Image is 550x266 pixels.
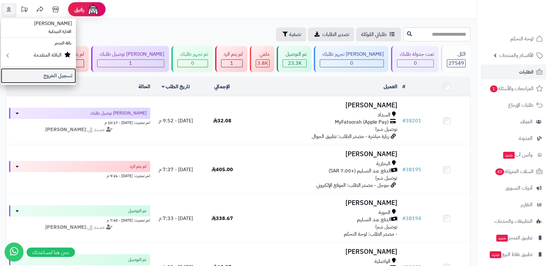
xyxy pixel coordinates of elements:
div: اخر تحديث: [DATE] - 10:17 م [9,119,150,125]
div: تم التوصيل [283,51,306,58]
span: لوحة التحكم [510,34,533,43]
span: العملاء [520,117,533,126]
span: [DATE] - 7:37 م [159,166,193,173]
a: تطبيق المتجرجديد [481,230,546,245]
div: الكل [447,51,466,58]
span: # [402,215,406,222]
span: توصيل شبرا [375,125,397,133]
div: ملغي [256,51,270,58]
a: طلبات الإرجاع [481,98,546,113]
span: وآتس آب [503,151,533,159]
h3: [PERSON_NAME] [248,199,397,207]
a: تم تجهيز طلبك 0 [170,46,214,72]
span: تصدير الطلبات [322,31,349,38]
span: 1 [129,59,132,67]
a: تصدير الطلبات [308,28,354,41]
strong: [PERSON_NAME] [45,126,86,133]
div: 0 [178,60,207,67]
div: مسند إلى: [4,224,155,231]
h3: [PERSON_NAME] [248,248,397,255]
span: التطبيقات والخدمات [494,217,533,226]
span: رفيق [74,6,84,13]
a: السلات المتروكة43 [481,164,546,179]
span: # [402,117,406,125]
h3: [PERSON_NAME] [248,102,397,109]
a: الإجمالي [214,83,230,90]
span: جديد [496,235,508,242]
a: المراجعات والأسئلة1 [481,81,546,96]
a: التطبيقات والخدمات [481,214,546,229]
span: توصيل شبرا [375,223,397,231]
a: الباقة المتقدمة [1,48,76,65]
span: 0 [191,59,194,67]
span: 32.08 [213,117,231,125]
span: الأقسام والمنتجات [499,51,533,60]
a: الطلبات [481,64,546,79]
span: طلباتي المُوكلة [361,31,387,38]
span: جديد [490,251,501,258]
a: لم يتم الرد 1 [214,46,249,72]
a: #38194 [402,215,421,222]
span: # [402,166,406,173]
div: [PERSON_NAME] توصيل طلبك [97,51,164,58]
a: المدونة [481,131,546,146]
div: 0 [320,60,384,67]
a: تم التوصيل 23.3K [275,46,312,72]
div: لم يتم الرد [221,51,243,58]
a: ملغي 3.8K [249,46,275,72]
span: [DATE] - 7:33 م [159,215,193,222]
a: لوحة التحكم [481,31,546,46]
img: ai-face.png [87,3,99,16]
span: الدفع عند التسليم [357,216,391,223]
span: 1 [230,59,233,67]
a: تاريخ الطلب [162,83,190,90]
span: تم التوصيل [128,208,146,214]
span: تطبيق نقاط البيع [489,250,533,259]
div: 3828 [256,60,269,67]
a: [PERSON_NAME] توصيل طلبك 1 [90,46,170,72]
span: السداد [378,111,390,119]
a: وآتس آبجديد [481,147,546,162]
span: الحوية [379,209,390,216]
a: التقارير [481,197,546,212]
strong: [PERSON_NAME] [45,223,86,231]
span: [DATE] - 9:52 م [159,117,193,125]
span: تطبيق المتجر [496,233,533,242]
div: تمت جدولة طلبك [397,51,434,58]
span: السلات المتروكة [495,167,533,176]
img: logo-2.png [508,18,544,31]
span: 3.8K [257,59,268,67]
span: تصفية [289,31,301,38]
span: زيارة مباشرة - مصدر الطلب: تطبيق الجوال [312,133,389,140]
a: العملاء [481,114,546,129]
li: الادارة الميدانية [1,27,76,36]
span: المراجعات والأسئلة [489,84,533,93]
span: MyFatoorah (Apple Pay) [335,119,389,126]
span: لم يتم الرد [130,163,146,170]
span: البخارية [376,160,390,167]
div: مسند إلى: [4,126,155,133]
span: 1 [490,85,498,92]
button: تصفية [276,28,306,41]
div: اخر تحديث: [DATE] - 7:45 م [9,217,150,223]
div: 1 [221,60,242,67]
a: طلباتي المُوكلة [356,28,401,41]
a: #38201 [402,117,421,125]
span: 0 [414,59,417,67]
div: اخر تحديث: [DATE] - 9:26 م [9,172,150,179]
span: تم التوصيل [128,257,146,263]
a: العميل [384,83,397,90]
span: [PERSON_NAME] توصيل طلبك [90,110,146,116]
span: الطلبات [519,68,533,76]
a: تمت جدولة طلبك 0 [390,46,439,72]
a: أدوات التسويق [481,181,546,196]
span: جوجل - مصدر الطلب: الموقع الإلكتروني [316,182,389,189]
span: 405.00 [211,166,233,173]
li: باقة المتجر [1,39,76,48]
span: التقارير [521,200,533,209]
a: # [402,83,405,90]
a: [PERSON_NAME] تجهيز طلبك 0 [313,46,390,72]
td: - مصدر الطلب: لوحة التحكم [245,194,399,243]
div: 1 [97,60,164,67]
span: 338.67 [211,215,233,222]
